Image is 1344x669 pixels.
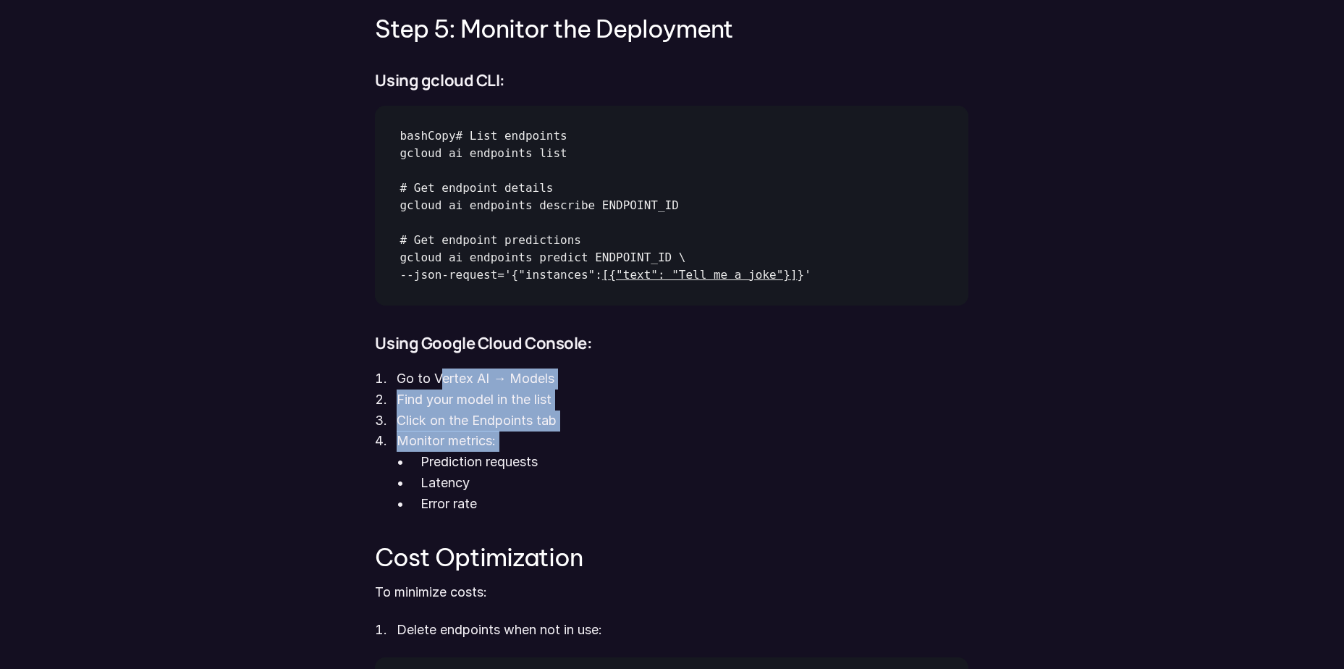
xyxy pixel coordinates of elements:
div: # Get endpoint predictions [397,232,812,249]
div: gcloud ai endpoints describe ENDPOINT_ID [397,197,812,214]
div: Code Editor for example.md [375,106,834,306]
h3: Step 5: Monitor the Deployment [375,15,968,42]
p: Click on the Endpoints tab [397,411,968,432]
p: Find your model in the list [397,390,968,411]
div: Code Editor for example.md [375,106,968,306]
div: bashCopy# List endpoints [397,127,812,145]
h4: Using Google Cloud Console: [375,334,968,352]
p: Error rate [420,494,968,515]
div: # Get endpoint details [397,180,812,197]
p: Go to Vertex AI → Models [397,369,968,390]
p: Prediction requests [420,452,968,473]
p: Monitor metrics: [397,431,968,452]
h4: Using gcloud CLI: [375,72,968,89]
p: Delete endpoints when not in use: [397,620,968,641]
span: [{"text": "Tell me a joke"}] [602,268,798,282]
p: To minimize costs: [375,582,968,603]
p: Latency [420,473,968,494]
div: --json-request='{"instances": }' [397,266,812,284]
div: gcloud ai endpoints list [397,145,812,162]
div: gcloud ai endpoints predict ENDPOINT_ID \ [397,249,812,266]
h3: Cost Optimization [375,544,968,571]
